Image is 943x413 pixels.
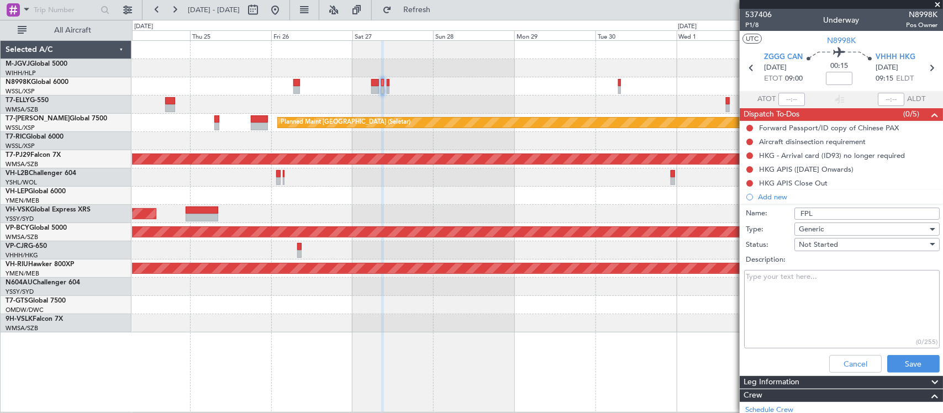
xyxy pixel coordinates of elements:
span: [DATE] [876,62,898,73]
span: Refresh [394,6,440,14]
a: N604AUChallenger 604 [6,279,80,286]
span: VH-RIU [6,261,28,268]
a: YMEN/MEB [6,269,39,278]
a: WSSL/XSP [6,142,35,150]
div: (0/255) [916,337,937,347]
a: 9H-VSLKFalcon 7X [6,316,63,322]
span: ATOT [757,94,776,105]
span: Leg Information [744,376,799,389]
a: WMSA/SZB [6,160,38,168]
span: 9H-VSLK [6,316,33,322]
a: WSSL/XSP [6,87,35,96]
div: HKG APIS ([DATE] Onwards) [759,165,854,174]
label: Type: [746,224,794,235]
div: [DATE] [134,22,153,31]
a: YMEN/MEB [6,197,39,205]
label: Status: [746,240,794,251]
div: Forward Passport/ID copy of Chinese PAX [759,123,899,133]
span: 00:15 [830,61,848,72]
span: All Aircraft [29,27,117,34]
a: YSHL/WOL [6,178,37,187]
span: VP-BCY [6,225,29,231]
label: Name: [746,208,794,219]
div: HKG APIS Close Out [759,178,828,188]
span: (0/5) [903,108,919,120]
a: T7-RICGlobal 6000 [6,134,64,140]
a: VHHH/HKG [6,251,38,260]
a: OMDW/DWC [6,306,44,314]
button: Cancel [829,355,882,373]
a: WIHH/HLP [6,69,36,77]
a: T7-GTSGlobal 7500 [6,298,66,304]
span: N8998K [906,9,937,20]
a: VH-LEPGlobal 6000 [6,188,66,195]
a: VP-BCYGlobal 5000 [6,225,67,231]
button: UTC [742,34,762,44]
span: VH-LEP [6,188,28,195]
a: VH-RIUHawker 800XP [6,261,74,268]
span: 537406 [745,9,772,20]
div: Sat 27 [352,30,434,40]
span: Not Started [799,240,838,250]
div: Sun 28 [433,30,514,40]
a: WMSA/SZB [6,324,38,332]
span: T7-[PERSON_NAME] [6,115,70,122]
a: VH-L2BChallenger 604 [6,170,76,177]
span: M-JGVJ [6,61,30,67]
span: N604AU [6,279,33,286]
button: Save [887,355,940,373]
span: N8998K [6,79,31,86]
span: T7-ELLY [6,97,30,104]
span: ZGGG CAN [764,52,803,63]
a: YSSY/SYD [6,215,34,223]
a: N8998KGlobal 6000 [6,79,69,86]
span: T7-GTS [6,298,28,304]
span: Generic [799,224,824,234]
span: ELDT [896,73,914,84]
span: T7-PJ29 [6,152,30,158]
span: [DATE] - [DATE] [188,5,240,15]
a: T7-[PERSON_NAME]Global 7500 [6,115,107,122]
button: Refresh [377,1,444,19]
a: WSSL/XSP [6,124,35,132]
div: Underway [824,15,860,27]
div: Tue 30 [596,30,677,40]
div: Mon 29 [514,30,596,40]
span: [DATE] [764,62,787,73]
input: --:-- [778,93,805,106]
span: ETOT [764,73,782,84]
span: N8998K [827,35,856,46]
span: Crew [744,389,762,402]
div: Aircraft disinsection requirement [759,137,866,146]
a: WMSA/SZB [6,233,38,241]
div: Wed 1 [677,30,758,40]
span: ALDT [907,94,925,105]
a: T7-ELLYG-550 [6,97,49,104]
span: Dispatch To-Dos [744,108,799,121]
span: VH-VSK [6,206,30,213]
span: Pos Owner [906,20,937,30]
div: Planned Maint [GEOGRAPHIC_DATA] (Seletar) [281,114,410,131]
div: HKG - Arrival card (ID93) no longer required [759,151,905,160]
span: P1/8 [745,20,772,30]
a: VH-VSKGlobal Express XRS [6,206,91,213]
div: Wed 24 [109,30,190,40]
span: 09:00 [785,73,803,84]
span: VH-L2B [6,170,29,177]
span: T7-RIC [6,134,26,140]
span: VHHH HKG [876,52,915,63]
a: T7-PJ29Falcon 7X [6,152,61,158]
a: WMSA/SZB [6,105,38,114]
div: Fri 26 [271,30,352,40]
input: Trip Number [34,2,97,18]
a: YSSY/SYD [6,288,34,296]
span: 09:15 [876,73,893,84]
span: VP-CJR [6,243,28,250]
a: M-JGVJGlobal 5000 [6,61,67,67]
a: VP-CJRG-650 [6,243,47,250]
div: Thu 25 [190,30,271,40]
button: All Aircraft [12,22,120,39]
div: [DATE] [678,22,697,31]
